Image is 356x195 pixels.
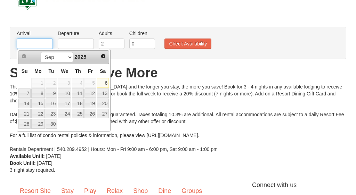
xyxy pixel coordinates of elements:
span: 2025 [74,54,86,60]
td: available [31,88,45,99]
td: available [45,109,58,119]
a: 14 [18,99,31,109]
label: Departure [58,30,94,37]
td: available [57,99,72,109]
a: 30 [46,119,57,129]
a: 9 [46,89,57,99]
a: 15 [31,99,44,109]
td: available [84,109,97,119]
a: 13 [97,89,109,99]
span: 1 [31,78,44,88]
a: 22 [31,109,44,119]
td: available [18,88,31,99]
span: Saturday [100,69,106,74]
td: available [18,119,31,129]
td: available [97,109,109,119]
td: available [84,88,97,99]
td: available [31,99,45,109]
span: Monday [34,69,41,74]
label: Arrival [17,30,53,37]
a: 6 [97,78,109,88]
strong: Book Until: [10,161,36,166]
td: available [72,88,84,99]
td: available [45,119,58,129]
td: available [97,88,109,99]
td: unAvailable [45,78,58,88]
td: available [97,99,109,109]
span: Tuesday [48,69,54,74]
td: available [31,109,45,119]
a: 24 [58,109,71,119]
span: [DATE] [37,161,52,166]
td: available [72,99,84,109]
td: available [18,99,31,109]
a: 18 [72,99,84,109]
div: There is so much to explore at [GEOGRAPHIC_DATA] and the longer you stay, the more you save! Book... [10,84,346,153]
a: Prev [19,52,29,61]
a: 10 [58,89,71,99]
label: Adults [99,30,124,37]
span: 4 [72,78,84,88]
a: 27 [97,109,109,119]
a: 21 [18,109,31,119]
button: Check Availability [164,39,211,49]
h1: Stay Longer Save More [10,66,346,80]
a: Next [98,52,108,61]
a: 8 [31,89,44,99]
a: 25 [72,109,84,119]
a: 26 [84,109,96,119]
a: 29 [31,119,44,129]
a: 23 [46,109,57,119]
td: available [31,119,45,129]
span: Next [100,54,106,59]
span: [DATE] [46,154,62,159]
a: 28 [18,119,31,129]
a: 19 [84,99,96,109]
td: available [45,99,58,109]
a: 12 [84,89,96,99]
a: 11 [72,89,84,99]
span: Thursday [75,69,81,74]
span: 3 [58,78,71,88]
td: available [45,88,58,99]
span: Friday [88,69,93,74]
td: available [18,109,31,119]
td: available [84,99,97,109]
td: available [57,109,72,119]
a: 16 [46,99,57,109]
td: available [97,78,109,88]
a: 20 [97,99,109,109]
td: available [72,109,84,119]
a: 7 [18,89,31,99]
label: Children [129,30,155,37]
strong: Available Until: [10,154,45,159]
td: unAvailable [31,78,45,88]
td: available [57,88,72,99]
a: 17 [58,99,71,109]
span: Sunday [22,69,28,74]
span: Prev [21,54,27,59]
td: unAvailable [72,78,84,88]
span: 3 night stay required. [10,168,55,173]
span: 2 [46,78,57,88]
span: 5 [84,78,96,88]
td: unAvailable [84,78,97,88]
span: Wednesday [61,69,68,74]
td: unAvailable [57,78,72,88]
